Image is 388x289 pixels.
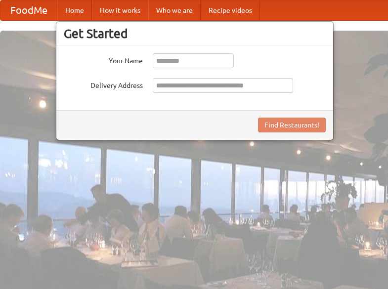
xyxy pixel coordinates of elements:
[64,78,143,90] label: Delivery Address
[92,0,148,20] a: How it works
[64,26,326,41] h3: Get Started
[0,0,57,20] a: FoodMe
[57,0,92,20] a: Home
[148,0,201,20] a: Who we are
[201,0,260,20] a: Recipe videos
[258,118,326,132] button: Find Restaurants!
[64,53,143,66] label: Your Name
